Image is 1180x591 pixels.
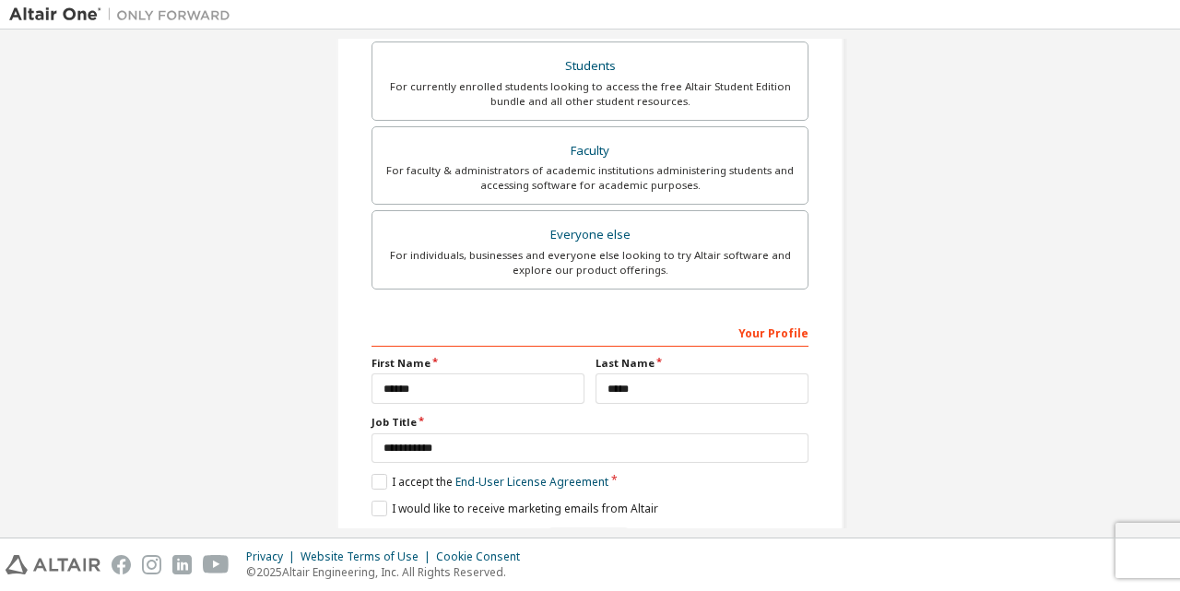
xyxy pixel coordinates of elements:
[372,356,584,371] label: First Name
[372,474,608,490] label: I accept the
[383,79,796,109] div: For currently enrolled students looking to access the free Altair Student Edition bundle and all ...
[596,356,808,371] label: Last Name
[6,555,100,574] img: altair_logo.svg
[203,555,230,574] img: youtube.svg
[172,555,192,574] img: linkedin.svg
[372,415,808,430] label: Job Title
[383,53,796,79] div: Students
[436,550,531,564] div: Cookie Consent
[301,550,436,564] div: Website Terms of Use
[246,550,301,564] div: Privacy
[372,501,658,516] label: I would like to receive marketing emails from Altair
[142,555,161,574] img: instagram.svg
[246,564,531,580] p: © 2025 Altair Engineering, Inc. All Rights Reserved.
[372,317,808,347] div: Your Profile
[383,163,796,193] div: For faculty & administrators of academic institutions administering students and accessing softwa...
[455,474,608,490] a: End-User License Agreement
[383,138,796,164] div: Faculty
[383,248,796,278] div: For individuals, businesses and everyone else looking to try Altair software and explore our prod...
[383,222,796,248] div: Everyone else
[9,6,240,24] img: Altair One
[112,555,131,574] img: facebook.svg
[372,527,808,555] div: Please wait while checking email ...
